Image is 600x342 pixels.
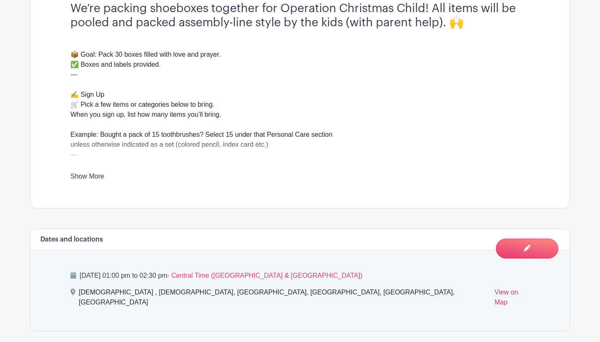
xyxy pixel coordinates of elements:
h3: We’re packing shoeboxes together for Operation Christmas Child! All items will be pooled and pack... [70,2,530,30]
a: View on Map [495,287,530,311]
span: - Central Time ([GEOGRAPHIC_DATA] & [GEOGRAPHIC_DATA]) [167,272,362,279]
p: [DATE] 01:00 pm to 02:30 pm [70,271,530,281]
div: [DEMOGRAPHIC_DATA] , [DEMOGRAPHIC_DATA], [GEOGRAPHIC_DATA], [GEOGRAPHIC_DATA], [GEOGRAPHIC_DATA],... [79,287,488,311]
a: Show More [70,173,104,183]
h6: Dates and locations [40,236,103,244]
